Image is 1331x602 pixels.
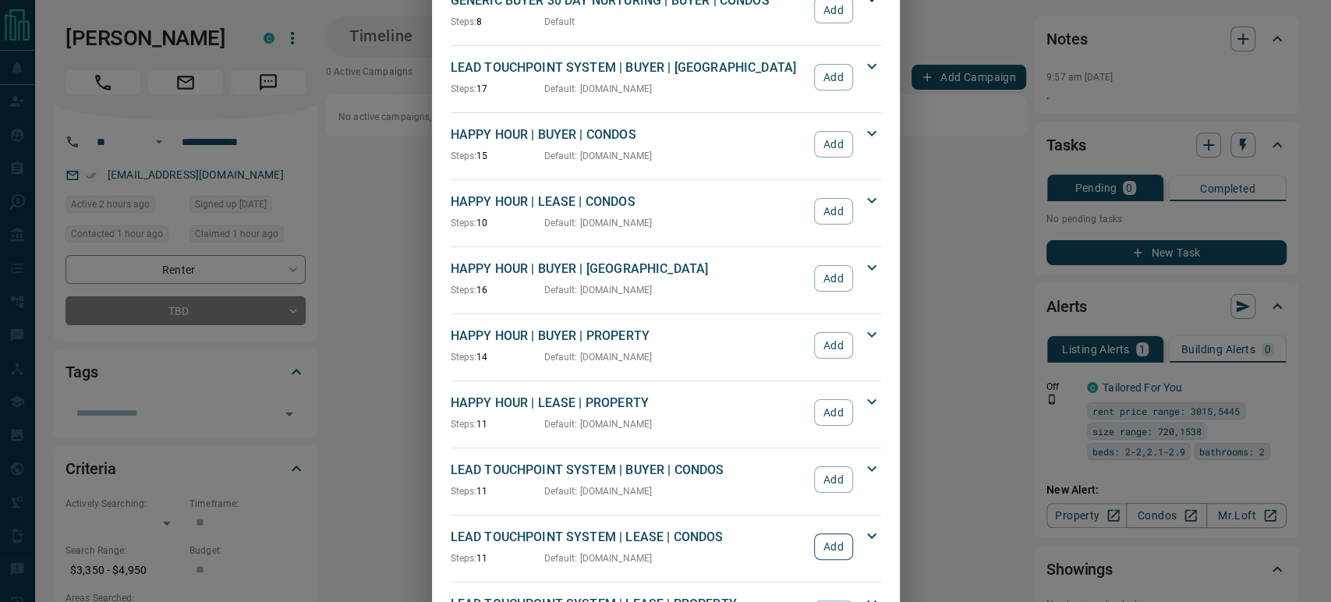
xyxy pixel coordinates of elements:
[451,122,881,166] div: HAPPY HOUR | BUYER | CONDOSSteps:15Default: [DOMAIN_NAME]Add
[814,131,852,158] button: Add
[814,466,852,493] button: Add
[451,394,807,413] p: HAPPY HOUR | LEASE | PROPERTY
[544,82,653,96] p: Default : [DOMAIN_NAME]
[451,324,881,367] div: HAPPY HOUR | BUYER | PROPERTYSteps:14Default: [DOMAIN_NAME]Add
[451,82,544,96] p: 17
[451,285,477,296] span: Steps:
[451,193,807,211] p: HAPPY HOUR | LEASE | CONDOS
[451,15,544,29] p: 8
[544,551,653,565] p: Default : [DOMAIN_NAME]
[451,553,477,564] span: Steps:
[451,149,544,163] p: 15
[451,417,544,431] p: 11
[814,198,852,225] button: Add
[814,399,852,426] button: Add
[544,350,653,364] p: Default : [DOMAIN_NAME]
[451,150,477,161] span: Steps:
[451,484,544,498] p: 11
[544,283,653,297] p: Default : [DOMAIN_NAME]
[814,332,852,359] button: Add
[544,216,653,230] p: Default : [DOMAIN_NAME]
[544,149,653,163] p: Default : [DOMAIN_NAME]
[451,218,477,228] span: Steps:
[451,525,881,568] div: LEAD TOUCHPOINT SYSTEM | LEASE | CONDOSSteps:11Default: [DOMAIN_NAME]Add
[451,126,807,144] p: HAPPY HOUR | BUYER | CONDOS
[451,283,544,297] p: 16
[451,486,477,497] span: Steps:
[544,484,653,498] p: Default : [DOMAIN_NAME]
[451,58,807,77] p: LEAD TOUCHPOINT SYSTEM | BUYER | [GEOGRAPHIC_DATA]
[451,352,477,363] span: Steps:
[451,16,477,27] span: Steps:
[451,327,807,345] p: HAPPY HOUR | BUYER | PROPERTY
[451,257,881,300] div: HAPPY HOUR | BUYER | [GEOGRAPHIC_DATA]Steps:16Default: [DOMAIN_NAME]Add
[451,391,881,434] div: HAPPY HOUR | LEASE | PROPERTYSteps:11Default: [DOMAIN_NAME]Add
[451,528,807,547] p: LEAD TOUCHPOINT SYSTEM | LEASE | CONDOS
[814,533,852,560] button: Add
[451,461,807,480] p: LEAD TOUCHPOINT SYSTEM | BUYER | CONDOS
[451,216,544,230] p: 10
[451,83,477,94] span: Steps:
[451,350,544,364] p: 14
[451,260,807,278] p: HAPPY HOUR | BUYER | [GEOGRAPHIC_DATA]
[544,417,653,431] p: Default : [DOMAIN_NAME]
[451,551,544,565] p: 11
[814,64,852,90] button: Add
[451,458,881,501] div: LEAD TOUCHPOINT SYSTEM | BUYER | CONDOSSteps:11Default: [DOMAIN_NAME]Add
[451,55,881,99] div: LEAD TOUCHPOINT SYSTEM | BUYER | [GEOGRAPHIC_DATA]Steps:17Default: [DOMAIN_NAME]Add
[814,265,852,292] button: Add
[451,419,477,430] span: Steps:
[544,15,575,29] p: Default
[451,189,881,233] div: HAPPY HOUR | LEASE | CONDOSSteps:10Default: [DOMAIN_NAME]Add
